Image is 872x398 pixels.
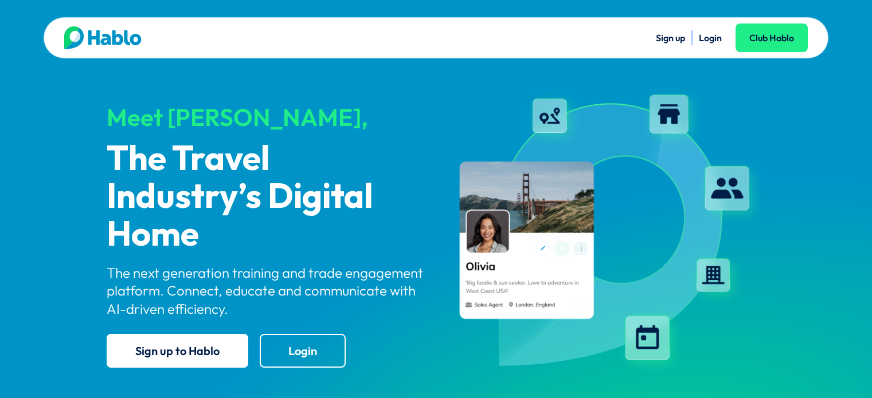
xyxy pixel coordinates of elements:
[699,32,722,44] a: Login
[260,334,346,368] a: Login
[64,26,142,49] img: Hablo logo main 2
[736,23,808,52] a: Club Hablo
[107,264,427,318] p: The next generation training and trade engagement platform. Connect, educate and communicate with...
[107,334,248,368] a: Sign up to Hablo
[107,104,427,131] div: Meet [PERSON_NAME],
[656,32,685,44] a: Sign up
[107,141,427,254] p: The Travel Industry’s Digital Home
[446,85,766,377] img: hablo-profile-image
